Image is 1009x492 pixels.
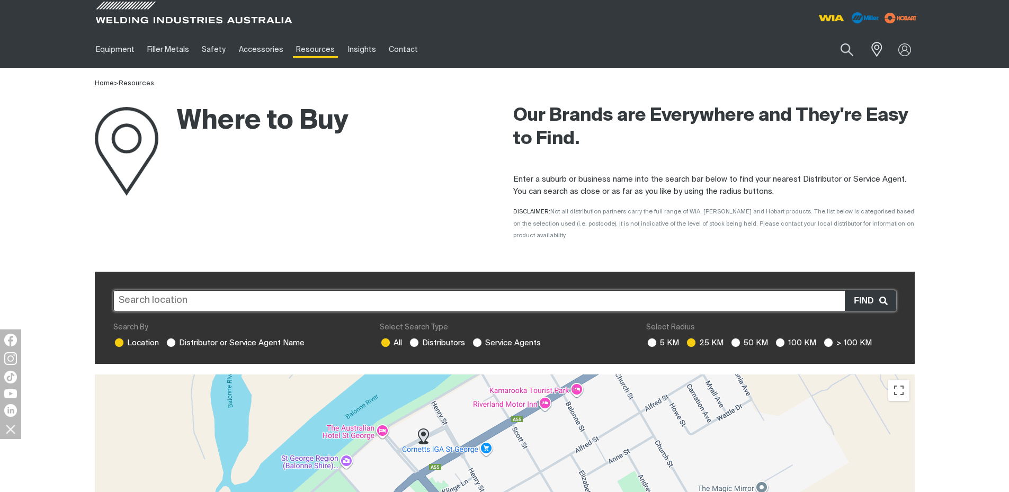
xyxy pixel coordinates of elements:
a: Insights [341,31,382,68]
h1: Where to Buy [95,104,349,139]
img: LinkedIn [4,404,17,417]
a: Resources [290,31,341,68]
a: Contact [382,31,424,68]
div: Select Radius [646,322,896,333]
a: Safety [195,31,232,68]
label: Distributor or Service Agent Name [165,339,305,347]
label: 5 KM [646,339,679,347]
span: Not all distribution partners carry the full range of WIA, [PERSON_NAME] and Hobart products. The... [513,209,914,238]
label: Distributors [408,339,465,347]
h2: Our Brands are Everywhere and They're Easy to Find. [513,104,915,151]
img: TikTok [4,371,17,383]
div: Search By [113,322,363,333]
label: 100 KM [774,339,816,347]
nav: Main [90,31,712,68]
span: Find [854,294,879,308]
label: All [380,339,402,347]
a: Filler Metals [141,31,195,68]
img: Facebook [4,334,17,346]
label: Location [113,339,159,347]
button: Toggle fullscreen view [888,380,909,401]
p: Enter a suburb or business name into the search bar below to find your nearest Distributor or Ser... [513,174,915,198]
span: DISCLAIMER: [513,209,914,238]
a: Equipment [90,31,141,68]
img: YouTube [4,389,17,398]
div: Select Search Type [380,322,629,333]
input: Product name or item number... [815,37,864,62]
img: Instagram [4,352,17,365]
input: Search location [113,290,896,311]
label: 50 KM [730,339,768,347]
a: Resources [119,80,154,87]
label: Service Agents [471,339,541,347]
button: Search products [829,37,865,62]
label: 25 KM [685,339,724,347]
label: > 100 KM [823,339,872,347]
span: > [114,80,119,87]
a: Accessories [233,31,290,68]
img: hide socials [2,420,20,438]
a: Home [95,80,114,87]
img: miller [881,10,920,26]
button: Find [845,291,895,311]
